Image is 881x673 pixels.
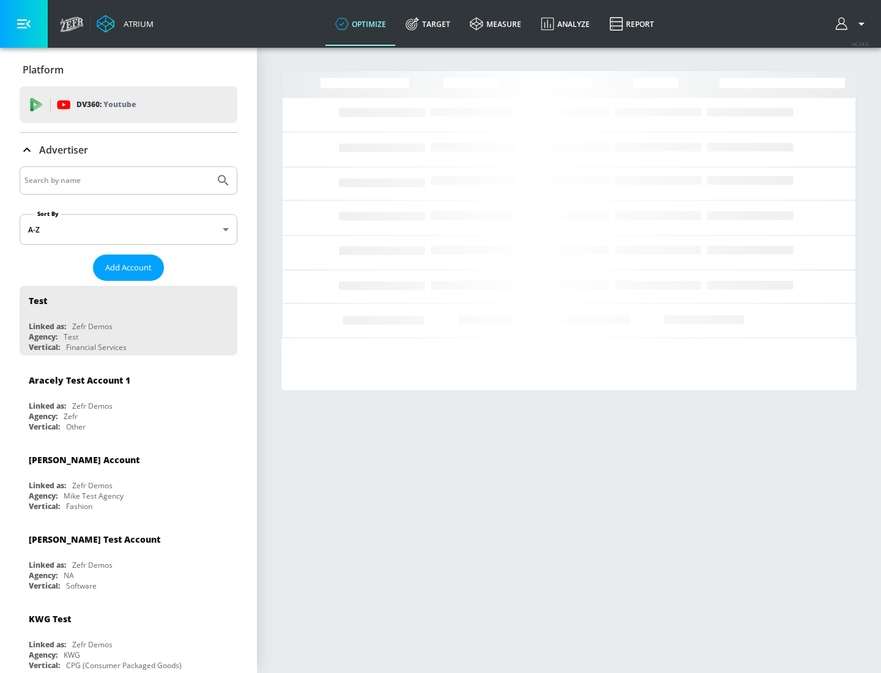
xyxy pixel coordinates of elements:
[29,332,58,342] div: Agency:
[29,491,58,501] div: Agency:
[20,86,237,123] div: DV360: Youtube
[20,53,237,87] div: Platform
[29,401,66,411] div: Linked as:
[66,342,127,352] div: Financial Services
[20,286,237,355] div: TestLinked as:Zefr DemosAgency:TestVertical:Financial Services
[20,524,237,594] div: [PERSON_NAME] Test AccountLinked as:Zefr DemosAgency:NAVertical:Software
[103,98,136,111] p: Youtube
[64,332,78,342] div: Test
[66,581,97,591] div: Software
[29,560,66,570] div: Linked as:
[72,639,113,650] div: Zefr Demos
[600,2,664,46] a: Report
[64,650,80,660] div: KWG
[29,411,58,422] div: Agency:
[64,570,74,581] div: NA
[396,2,460,46] a: Target
[29,650,58,660] div: Agency:
[24,173,210,188] input: Search by name
[20,365,237,435] div: Aracely Test Account 1Linked as:Zefr DemosAgency:ZefrVertical:Other
[29,454,139,466] div: [PERSON_NAME] Account
[72,321,113,332] div: Zefr Demos
[29,295,47,307] div: Test
[20,133,237,167] div: Advertiser
[93,255,164,281] button: Add Account
[20,445,237,515] div: [PERSON_NAME] AccountLinked as:Zefr DemosAgency:Mike Test AgencyVertical:Fashion
[29,660,60,671] div: Vertical:
[29,321,66,332] div: Linked as:
[29,480,66,491] div: Linked as:
[64,491,124,501] div: Mike Test Agency
[29,639,66,650] div: Linked as:
[66,501,92,511] div: Fashion
[97,15,154,33] a: Atrium
[29,501,60,511] div: Vertical:
[460,2,531,46] a: measure
[29,534,160,545] div: [PERSON_NAME] Test Account
[72,480,113,491] div: Zefr Demos
[105,261,152,275] span: Add Account
[852,40,869,47] span: v 4.24.0
[325,2,396,46] a: optimize
[39,143,88,157] p: Advertiser
[29,613,71,625] div: KWG Test
[29,374,130,386] div: Aracely Test Account 1
[29,342,60,352] div: Vertical:
[64,411,78,422] div: Zefr
[72,401,113,411] div: Zefr Demos
[23,63,64,76] p: Platform
[119,18,154,29] div: Atrium
[72,560,113,570] div: Zefr Demos
[531,2,600,46] a: Analyze
[29,570,58,581] div: Agency:
[35,210,61,218] label: Sort By
[29,422,60,432] div: Vertical:
[20,214,237,245] div: A-Z
[76,98,136,111] p: DV360:
[66,422,86,432] div: Other
[29,581,60,591] div: Vertical:
[66,660,182,671] div: CPG (Consumer Packaged Goods)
